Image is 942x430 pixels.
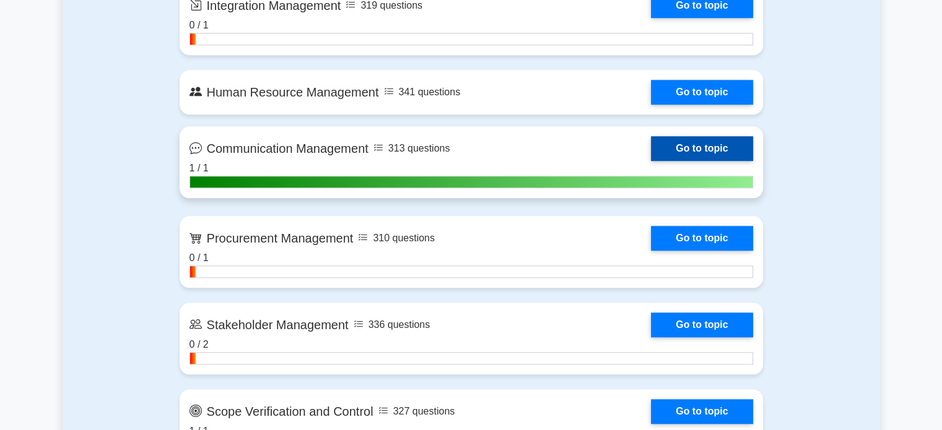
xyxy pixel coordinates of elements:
a: Go to topic [651,136,752,161]
a: Go to topic [651,312,752,337]
a: Go to topic [651,399,752,424]
a: Go to topic [651,226,752,251]
a: Go to topic [651,80,752,105]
